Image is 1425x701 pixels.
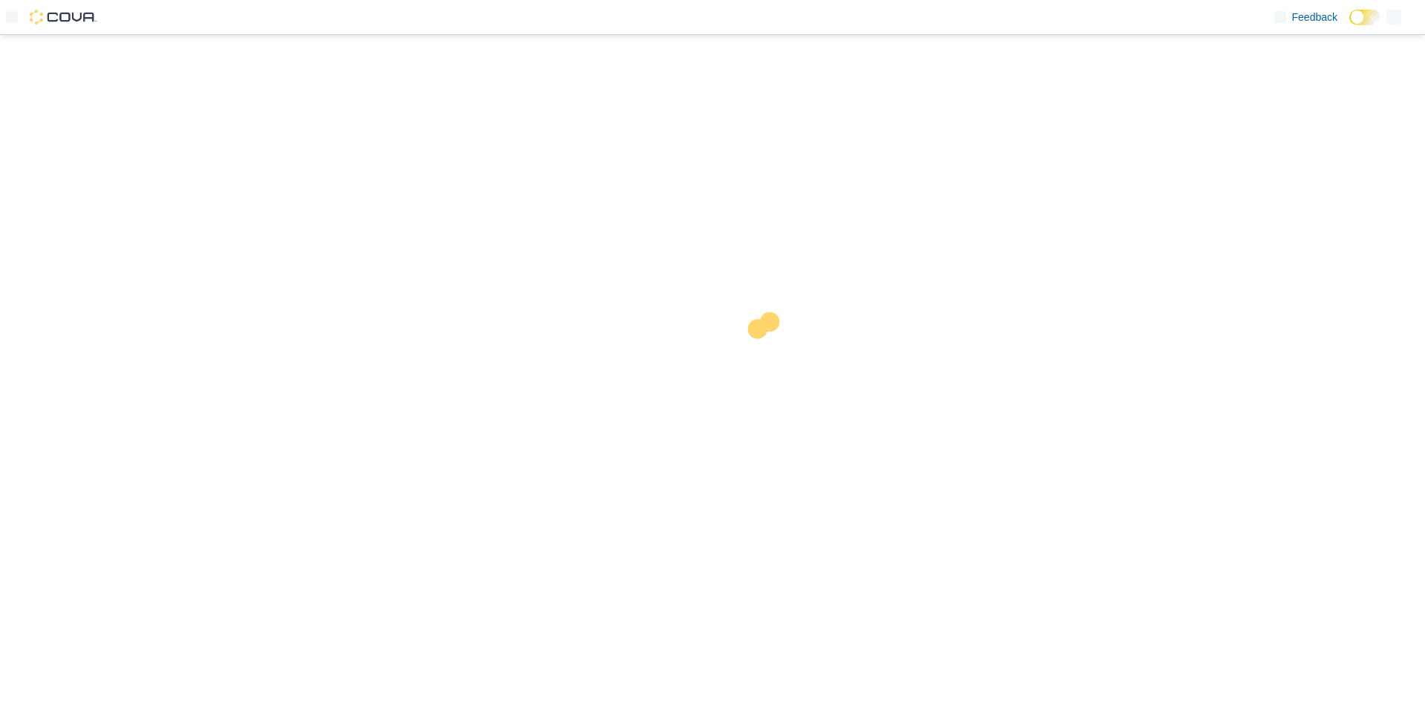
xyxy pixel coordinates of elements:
img: cova-loader [712,301,824,412]
span: Dark Mode [1349,25,1350,26]
input: Dark Mode [1349,10,1380,25]
span: Feedback [1292,10,1337,24]
a: Feedback [1268,2,1343,32]
img: Cova [30,10,96,24]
